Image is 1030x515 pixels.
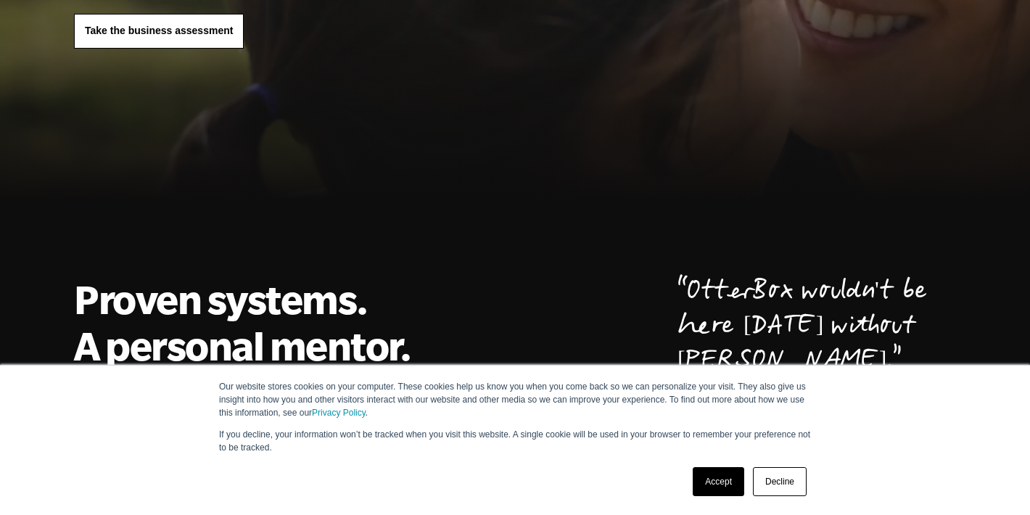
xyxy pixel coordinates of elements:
a: Privacy Policy [312,408,366,418]
a: Decline [753,467,807,496]
p: Our website stores cookies on your computer. These cookies help us know you when you come back so... [219,380,811,419]
span: Take the business assessment [85,25,233,36]
a: Accept [693,467,744,496]
p: OtterBox wouldn't be here [DATE] without [PERSON_NAME]. [677,276,956,380]
p: If you decline, your information won’t be tracked when you visit this website. A single cookie wi... [219,428,811,454]
h2: Proven systems. A personal mentor. [74,276,428,368]
a: Take the business assessment [74,14,244,49]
